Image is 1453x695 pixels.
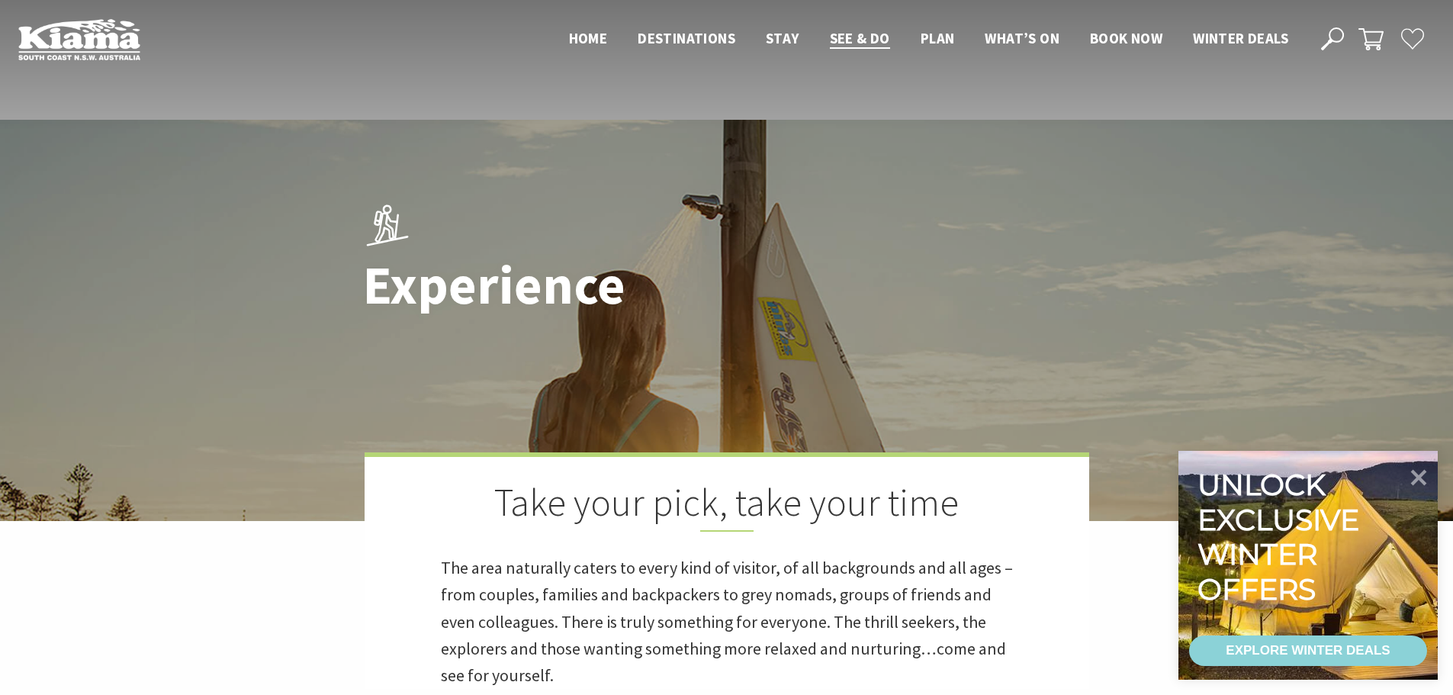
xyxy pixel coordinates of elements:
img: Kiama Logo [18,18,140,60]
h1: Experience [363,256,794,314]
span: Home [569,29,608,47]
div: Unlock exclusive winter offers [1197,468,1366,607]
p: The area naturally caters to every kind of visitor, of all backgrounds and all ages – from couple... [441,555,1013,689]
nav: Main Menu [554,27,1304,52]
span: Book now [1090,29,1162,47]
span: Plan [921,29,955,47]
span: Destinations [638,29,735,47]
h2: Take your pick, take your time [441,480,1013,532]
span: See & Do [830,29,890,47]
span: Stay [766,29,799,47]
span: Winter Deals [1193,29,1288,47]
a: EXPLORE WINTER DEALS [1189,635,1427,666]
span: What’s On [985,29,1059,47]
div: EXPLORE WINTER DEALS [1226,635,1390,666]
